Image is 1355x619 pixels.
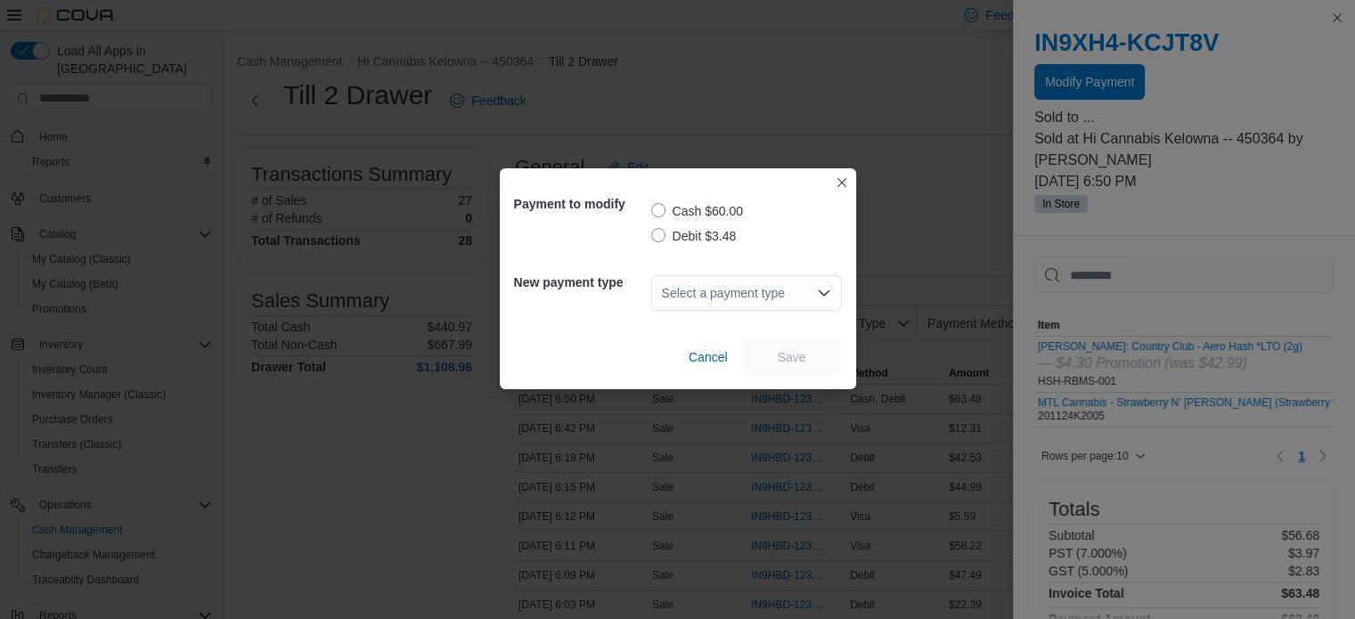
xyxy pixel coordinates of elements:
button: Open list of options [817,286,831,300]
button: Cancel [682,339,735,375]
button: Save [742,339,842,375]
span: Cancel [689,348,728,366]
label: Cash $60.00 [651,200,743,222]
span: Save [778,348,806,366]
h5: New payment type [514,265,648,300]
input: Accessible screen reader label [662,282,664,304]
label: Debit $3.48 [651,225,737,247]
button: Closes this modal window [831,172,853,193]
h5: Payment to modify [514,186,648,222]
